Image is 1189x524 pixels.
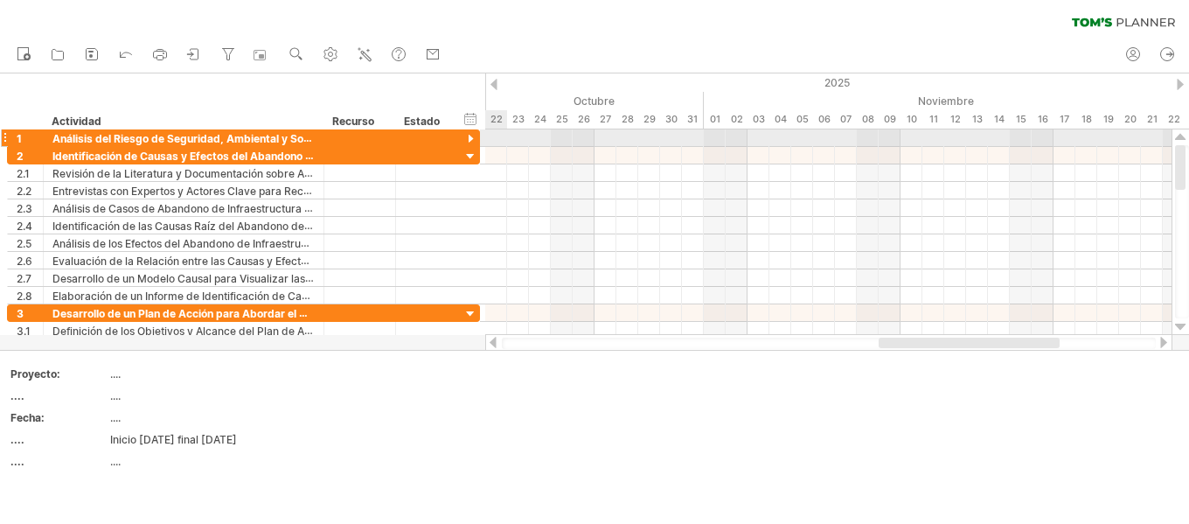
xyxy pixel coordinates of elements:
[17,202,32,215] font: 2.3
[110,367,121,381] font: ....
[1010,110,1032,129] div: Sábado, 15 de noviembre de 2025
[1016,113,1026,125] font: 15
[17,255,32,268] font: 2.6
[17,220,32,233] font: 2.4
[747,110,769,129] div: Lunes, 3 de noviembre de 2025
[52,306,469,320] font: Desarrollo de un Plan de Acción para Abordar el Abandono de Infraestructura Vial
[17,132,22,145] font: 1
[1119,110,1141,129] div: Jueves, 20 de noviembre de 2025
[507,110,529,129] div: Jueves, 23 de octubre de 2025
[1141,110,1163,129] div: Viernes, 21 de noviembre de 2025
[988,110,1010,129] div: Viernes, 14 de noviembre de 2025
[573,110,594,129] div: Domingo, 26 de octubre de 2025
[884,113,896,125] font: 09
[17,272,31,285] font: 2.7
[52,236,435,250] font: Análisis de los Efectos del Abandono de Infraestructura Vial en la Comunidad
[485,110,507,129] div: Miércoles, 22 de octubre de 2025
[52,184,393,198] font: Entrevistas con Expertos y Actores Clave para Recopilar Información
[17,307,24,320] font: 3
[1097,110,1119,129] div: Miércoles, 19 de noviembre de 2025
[52,166,462,180] font: Revisión de la Literatura y Documentación sobre Abandono de Infraestructura Vial
[1163,110,1185,129] div: Sábado, 22 de noviembre de 2025
[600,113,611,125] font: 27
[1124,113,1137,125] font: 20
[726,110,747,129] div: Domingo, 2 de noviembre de 2025
[10,389,24,402] font: ....
[52,324,331,338] font: Definición de los Objetivos y Alcance del Plan de Acción
[10,367,60,381] font: Proyecto:
[753,113,765,125] font: 03
[818,113,831,125] font: 06
[490,113,503,125] font: 22
[110,433,237,446] font: Inicio [DATE] final [DATE]
[1081,113,1092,125] font: 18
[1053,110,1075,129] div: Lunes, 17 de noviembre de 2025
[710,113,720,125] font: 01
[17,325,31,338] font: 3.1
[900,110,922,129] div: Lunes, 10 de noviembre de 2025
[110,411,121,424] font: ....
[660,110,682,129] div: Jueves, 30 de octubre de 2025
[52,115,101,128] font: Actividad
[638,110,660,129] div: Miércoles, 29 de octubre de 2025
[622,113,634,125] font: 28
[52,271,362,285] font: Desarrollo de un Modelo Causal para Visualizar las Relaciones
[857,110,879,129] div: Sábado, 8 de noviembre de 2025
[52,201,410,215] font: Análisis de Casos de Abandono de Infraestructura Vial en Otros Lugares
[1038,113,1048,125] font: 16
[404,115,440,128] font: Estado
[574,94,615,108] font: Octubre
[944,110,966,129] div: Miércoles, 12 de noviembre de 2025
[1147,113,1158,125] font: 21
[17,290,32,303] font: 2.8
[110,455,121,468] font: ....
[813,110,835,129] div: Jueves, 6 de noviembre de 2025
[682,110,704,129] div: Viernes, 31 de octubre de 2025
[52,131,321,145] font: Análisis del Riesgo de Seguridad, Ambiental y Social
[824,76,850,89] font: 2025
[907,113,917,125] font: 10
[1060,113,1069,125] font: 17
[17,150,24,163] font: 2
[704,110,726,129] div: Sábado, 1 de noviembre de 2025
[796,113,809,125] font: 05
[687,113,698,125] font: 31
[17,167,30,180] font: 2.1
[10,433,24,446] font: ....
[551,110,573,129] div: Sábado, 25 de octubre de 2025
[10,411,45,424] font: Fecha:
[332,115,374,128] font: Recurso
[966,110,988,129] div: Jueves, 13 de noviembre de 2025
[17,185,31,198] font: 2.2
[512,113,525,125] font: 23
[10,455,24,468] font: ....
[52,219,502,233] font: Identificación de las Causas Raíz del Abandono de Infraestructura Vial en Cuautitlán Izcalli
[769,110,791,129] div: Martes, 4 de noviembre de 2025
[972,113,983,125] font: 13
[950,113,961,125] font: 12
[731,113,743,125] font: 02
[616,110,638,129] div: Martes, 28 de octubre de 2025
[52,254,379,268] font: Evaluación de la Relación entre las Causas y Efectos Identificados
[840,113,852,125] font: 07
[594,110,616,129] div: Lunes, 27 de octubre de 2025
[1103,113,1114,125] font: 19
[529,110,551,129] div: Viernes, 24 de octubre de 2025
[643,113,656,125] font: 29
[918,94,974,108] font: Noviembre
[534,113,546,125] font: 24
[578,113,590,125] font: 26
[1032,110,1053,129] div: Domingo, 16 de noviembre de 2025
[665,113,678,125] font: 30
[929,113,938,125] font: 11
[52,149,421,163] font: Identificación de Causas y Efectos del Abandono de Infraestructura Vial
[994,113,1005,125] font: 14
[775,113,787,125] font: 04
[791,110,813,129] div: Miércoles, 5 de noviembre de 2025
[862,113,874,125] font: 08
[110,389,121,402] font: ....
[879,110,900,129] div: Domingo, 9 de noviembre de 2025
[835,110,857,129] div: Viernes, 7 de noviembre de 2025
[1075,110,1097,129] div: Martes, 18 de noviembre de 2025
[17,237,31,250] font: 2.5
